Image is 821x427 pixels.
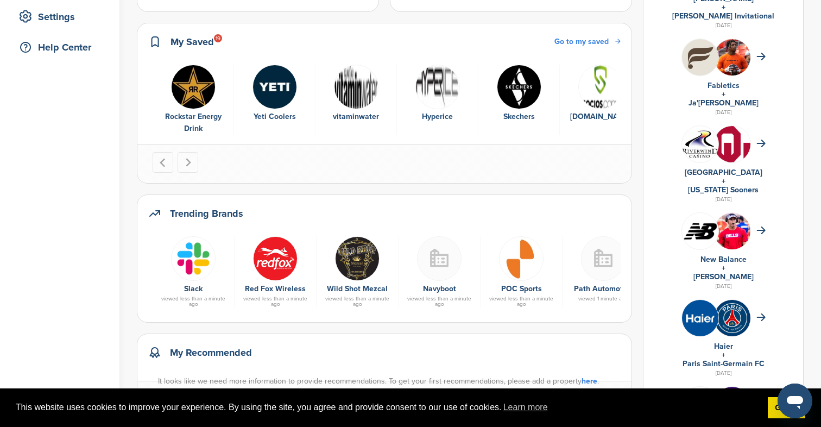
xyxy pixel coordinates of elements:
span: Go to my saved [554,37,609,46]
a: POC Sports [501,284,542,293]
img: Lvn7baau 400x400 [252,65,297,109]
img: Vitamin water logo black [334,65,378,109]
a: Fabletics [708,81,740,90]
a: Aymaxgix 400x400 [158,236,229,280]
div: viewed less than a minute ago [322,296,393,307]
div: Help Center [16,37,109,57]
img: 220px josh allen [714,213,750,263]
a: Settings [11,4,109,29]
img: Buildingmissing [581,236,626,281]
button: Go to last slide [153,152,173,173]
div: 4 of 6 [397,65,478,135]
div: 19 [214,34,222,42]
div: Skechers [484,111,554,123]
img: Data?1415805766 [714,126,750,176]
div: [DATE] [654,368,792,378]
a: Paris Saint-Germain FC [683,359,765,368]
img: Data [253,236,298,281]
a: Navyboot [423,284,456,293]
h2: My Saved [170,34,214,49]
div: viewed less than a minute ago [486,296,557,307]
img: Data [499,236,544,281]
a: Buildingmissing [568,236,639,280]
a: Go to my saved [554,36,621,48]
a: + [722,90,725,99]
div: 6 of 6 [560,65,641,135]
a: Data [486,236,557,280]
a: Vitamin water logo black vitaminwater [321,65,391,123]
a: Rockstar energy logo Rockstar Energy Drink [158,65,228,135]
a: Haier [714,342,733,351]
iframe: Button to launch messaging window [778,384,812,418]
a: Red Fox Wireless [245,284,306,293]
img: Ctknvhwm 400x400 [714,387,750,423]
a: [PERSON_NAME] [693,272,754,281]
div: 3 of 6 [315,65,397,135]
button: Next slide [178,152,198,173]
a: dismiss cookie message [768,397,805,419]
div: 2 of 6 [234,65,315,135]
img: Hb geub1 400x400 [682,39,718,76]
a: + [722,3,725,12]
div: viewed less than a minute ago [240,296,311,307]
div: [DATE] [654,194,792,204]
div: [DOMAIN_NAME] [565,111,636,123]
div: 1 of 6 [153,65,234,135]
img: Et0emrkr 400x400 [335,236,380,281]
a: Ja'[PERSON_NAME] [689,98,759,108]
img: Rockstar energy logo [171,65,216,109]
img: Socios [578,65,623,109]
span: This website uses cookies to improve your experience. By using the site, you agree and provide co... [16,399,759,416]
a: Data [240,236,311,280]
div: viewed less than a minute ago [158,296,229,307]
a: Wild Shot Mezcal [327,284,388,293]
img: Data [682,130,718,158]
a: + [722,263,725,273]
div: Hyperice [402,111,472,123]
a: Hypericelogo Hyperice [402,65,472,123]
img: 0x7wxqi8 400x400 [714,300,750,336]
img: Fh8myeok 400x400 [682,300,718,336]
a: Slack [184,284,203,293]
a: Socios [DOMAIN_NAME] [565,65,636,123]
a: [GEOGRAPHIC_DATA] [685,168,762,177]
a: [US_STATE] Sooners [688,185,759,194]
a: [PERSON_NAME] Invitational [672,11,774,21]
h2: My Recommended [170,345,252,360]
div: It looks like we need more information to provide recommendations. To get your first recommendati... [158,375,622,387]
a: Et0emrkr 400x400 [322,236,393,280]
img: Data [682,222,718,240]
img: 8nczzt4r 400x400 [497,65,541,109]
a: 8nczzt4r 400x400 Skechers [484,65,554,123]
a: Buildingmissing [404,236,475,280]
div: viewed 1 minute ago [568,296,639,302]
div: [DATE] [654,21,792,30]
a: learn more about cookies [502,399,550,416]
a: + [722,350,725,360]
img: Hypericelogo [415,65,460,109]
div: Yeti Coolers [239,111,310,123]
a: Help Center [11,35,109,60]
a: here [582,376,597,386]
div: Rockstar Energy Drink [158,111,228,135]
div: Settings [16,7,109,27]
div: vitaminwater [321,111,391,123]
div: 5 of 6 [478,65,560,135]
a: Path Automotive [574,284,633,293]
img: Buildingmissing [417,236,462,281]
a: Lvn7baau 400x400 Yeti Coolers [239,65,310,123]
div: viewed less than a minute ago [404,296,475,307]
div: [DATE] [654,281,792,291]
img: Ja'marr chase [714,39,750,83]
a: New Balance [700,255,747,264]
h2: Trending Brands [170,206,243,221]
div: [DATE] [654,108,792,117]
img: Aymaxgix 400x400 [171,236,216,281]
a: + [722,177,725,186]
